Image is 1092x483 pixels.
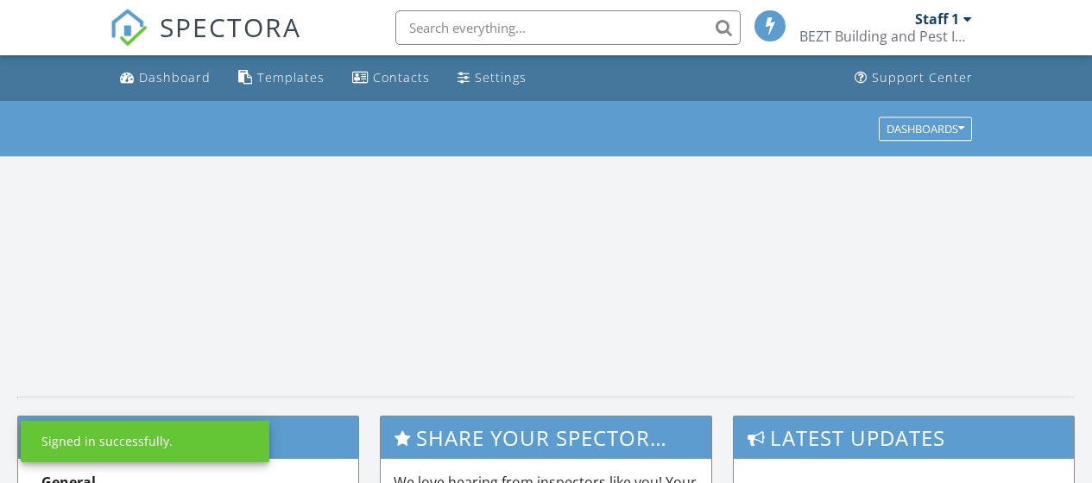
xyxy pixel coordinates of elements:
[734,416,1074,459] h3: Latest Updates
[18,416,358,459] h3: Support
[381,416,710,459] h3: Share Your Spectora Experience
[395,10,741,45] input: Search everything...
[451,62,533,94] a: Settings
[799,28,972,45] div: BEZT Building and Pest Inspections Victoria
[915,10,959,28] div: Staff 1
[231,62,331,94] a: Templates
[887,123,964,135] div: Dashboards
[257,69,325,86] div: Templates
[113,62,218,94] a: Dashboard
[879,117,972,141] button: Dashboards
[110,23,301,60] a: SPECTORA
[110,9,148,47] img: The Best Home Inspection Software - Spectora
[41,433,173,450] div: Signed in successfully.
[475,69,527,86] div: Settings
[139,69,211,86] div: Dashboard
[872,69,973,86] div: Support Center
[345,62,437,94] a: Contacts
[848,62,980,94] a: Support Center
[160,9,301,45] span: SPECTORA
[373,69,430,86] div: Contacts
